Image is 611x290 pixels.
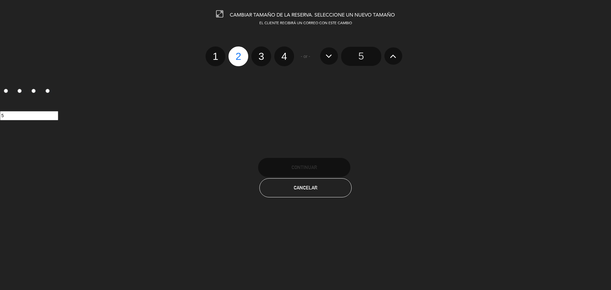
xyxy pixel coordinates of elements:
label: 2 [14,86,28,97]
button: Cancelar [259,178,352,197]
input: 3 [32,89,36,93]
label: 4 [274,46,294,66]
span: - or - [301,53,310,60]
label: 4 [42,86,56,97]
label: 2 [228,46,248,66]
label: 3 [251,46,271,66]
label: 1 [206,46,225,66]
span: Cancelar [294,185,317,190]
span: CAMBIAR TAMAÑO DE LA RESERVA. SELECCIONE UN NUEVO TAMAÑO [230,13,395,18]
button: Continuar [258,158,350,177]
label: 3 [28,86,42,97]
input: 4 [46,89,50,93]
input: 2 [18,89,22,93]
span: Continuar [291,165,317,170]
input: 1 [4,89,8,93]
span: EL CLIENTE RECIBIRÁ UN CORREO CON ESTE CAMBIO [259,22,352,25]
